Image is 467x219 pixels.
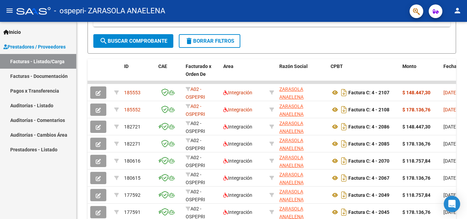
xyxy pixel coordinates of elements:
[186,138,205,151] span: A02 - OSPEPRI
[124,124,141,129] span: 182721
[339,190,348,201] i: Descargar documento
[348,209,389,215] strong: Factura C: 4 - 2045
[279,155,304,168] span: ZARASOLA ANAELENA
[279,86,304,100] span: ZARASOLA ANAELENA
[279,120,325,134] div: 23315329574
[443,141,457,147] span: [DATE]
[279,171,325,185] div: 23315329574
[223,175,252,181] span: Integración
[279,137,325,151] div: 23315329574
[186,64,211,77] span: Facturado x Orden De
[185,38,234,44] span: Borrar Filtros
[186,121,205,134] span: A02 - OSPEPRI
[186,86,205,100] span: A02 - OSPEPRI
[348,192,389,198] strong: Factura C: 4 - 2049
[348,107,389,112] strong: Factura C: 4 - 2108
[402,124,430,129] strong: $ 148.447,30
[402,192,430,198] strong: $ 118.757,84
[124,192,141,198] span: 177592
[443,158,457,164] span: [DATE]
[279,138,304,151] span: ZARASOLA ANAELENA
[186,189,205,202] span: A02 - OSPEPRI
[277,59,328,89] datatable-header-cell: Razón Social
[279,189,304,202] span: ZARASOLA ANAELENA
[186,172,205,185] span: A02 - OSPEPRI
[3,43,66,51] span: Prestadores / Proveedores
[444,196,460,212] div: Open Intercom Messenger
[223,209,252,215] span: Integración
[339,87,348,98] i: Descargar documento
[5,6,14,15] mat-icon: menu
[279,172,304,185] span: ZARASOLA ANAELENA
[124,175,141,181] span: 180615
[93,34,173,48] button: Buscar Comprobante
[443,175,457,181] span: [DATE]
[279,64,308,69] span: Razón Social
[185,37,193,45] mat-icon: delete
[279,188,325,202] div: 23315329574
[339,173,348,183] i: Descargar documento
[124,90,141,95] span: 185553
[54,3,84,18] span: - ospepri
[186,155,205,168] span: A02 - OSPEPRI
[443,209,457,215] span: [DATE]
[402,141,430,147] strong: $ 178.136,76
[402,175,430,181] strong: $ 178.136,76
[443,192,457,198] span: [DATE]
[348,158,389,164] strong: Factura C: 4 - 2070
[443,90,457,95] span: [DATE]
[402,107,430,112] strong: $ 178.136,76
[453,6,462,15] mat-icon: person
[339,207,348,218] i: Descargar documento
[223,192,252,198] span: Integración
[339,121,348,132] i: Descargar documento
[223,107,252,112] span: Integración
[124,209,141,215] span: 177591
[339,138,348,149] i: Descargar documento
[348,141,389,147] strong: Factura C: 4 - 2085
[179,34,240,48] button: Borrar Filtros
[443,124,457,129] span: [DATE]
[339,104,348,115] i: Descargar documento
[124,107,141,112] span: 185552
[443,107,457,112] span: [DATE]
[99,38,167,44] span: Buscar Comprobante
[279,102,325,117] div: 23315329574
[279,154,325,168] div: 23315329574
[348,90,389,95] strong: Factura C: 4 - 2107
[156,59,183,89] datatable-header-cell: CAE
[339,155,348,166] i: Descargar documento
[402,64,416,69] span: Monto
[121,59,156,89] datatable-header-cell: ID
[402,90,430,95] strong: $ 148.447,30
[279,85,325,100] div: 23315329574
[223,158,252,164] span: Integración
[223,64,233,69] span: Area
[223,90,252,95] span: Integración
[223,124,252,129] span: Integración
[331,64,343,69] span: CPBT
[279,121,304,134] span: ZARASOLA ANAELENA
[223,141,252,147] span: Integración
[183,59,221,89] datatable-header-cell: Facturado x Orden De
[84,3,165,18] span: - ZARASOLA ANAELENA
[328,59,400,89] datatable-header-cell: CPBT
[279,104,304,117] span: ZARASOLA ANAELENA
[221,59,267,89] datatable-header-cell: Area
[158,64,167,69] span: CAE
[402,158,430,164] strong: $ 118.757,84
[124,64,129,69] span: ID
[348,175,389,181] strong: Factura C: 4 - 2067
[99,37,108,45] mat-icon: search
[186,104,205,117] span: A02 - OSPEPRI
[124,141,141,147] span: 182271
[3,28,21,36] span: Inicio
[402,209,430,215] strong: $ 178.136,76
[348,124,389,129] strong: Factura C: 4 - 2086
[400,59,441,89] datatable-header-cell: Monto
[124,158,141,164] span: 180616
